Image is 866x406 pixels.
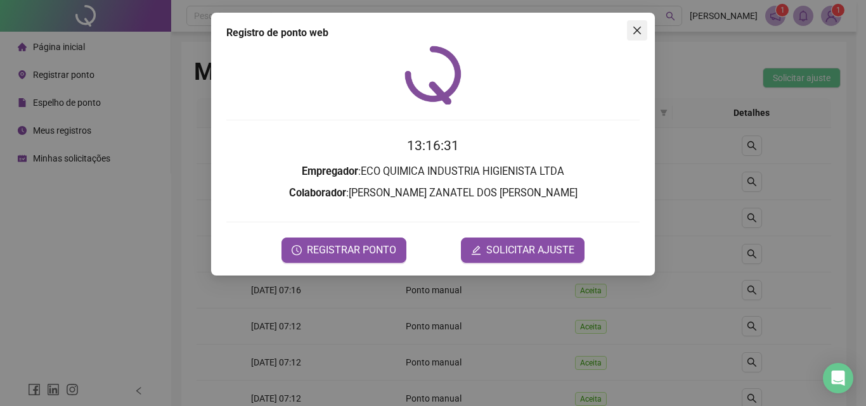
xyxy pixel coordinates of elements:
strong: Empregador [302,165,358,177]
div: Open Intercom Messenger [823,363,853,393]
span: REGISTRAR PONTO [307,243,396,258]
h3: : [PERSON_NAME] ZANATEL DOS [PERSON_NAME] [226,185,640,201]
span: edit [471,245,481,255]
strong: Colaborador [289,187,346,199]
span: SOLICITAR AJUSTE [486,243,574,258]
button: REGISTRAR PONTO [281,238,406,263]
span: close [632,25,642,35]
time: 13:16:31 [407,138,459,153]
h3: : ECO QUIMICA INDUSTRIA HIGIENISTA LTDA [226,163,640,180]
button: editSOLICITAR AJUSTE [461,238,585,263]
span: clock-circle [292,245,302,255]
div: Registro de ponto web [226,25,640,41]
button: Close [627,20,647,41]
img: QRPoint [404,46,462,105]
